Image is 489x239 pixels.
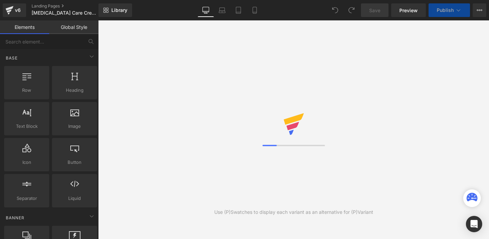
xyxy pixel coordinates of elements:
[54,87,95,94] span: Heading
[198,3,214,17] a: Desktop
[49,20,98,34] a: Global Style
[54,123,95,130] span: Image
[214,208,373,216] div: Use (P)Swatches to display each variant as an alternative for (P)Variant
[328,3,342,17] button: Undo
[6,159,47,166] span: Icon
[32,3,110,9] a: Landing Pages
[6,87,47,94] span: Row
[98,3,132,17] a: New Library
[437,7,454,13] span: Publish
[391,3,426,17] a: Preview
[6,195,47,202] span: Separator
[214,3,230,17] a: Laptop
[111,7,127,13] span: Library
[5,215,25,221] span: Banner
[473,3,486,17] button: More
[369,7,380,14] span: Save
[54,195,95,202] span: Liquid
[230,3,247,17] a: Tablet
[399,7,418,14] span: Preview
[32,10,97,16] span: [MEDICAL_DATA] Care Cream - Natural [MEDICAL_DATA] Remedy
[247,3,263,17] a: Mobile
[5,55,18,61] span: Base
[6,123,47,130] span: Text Block
[345,3,358,17] button: Redo
[3,3,26,17] a: v6
[429,3,470,17] button: Publish
[14,6,22,15] div: v6
[466,216,482,232] div: Open Intercom Messenger
[54,159,95,166] span: Button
